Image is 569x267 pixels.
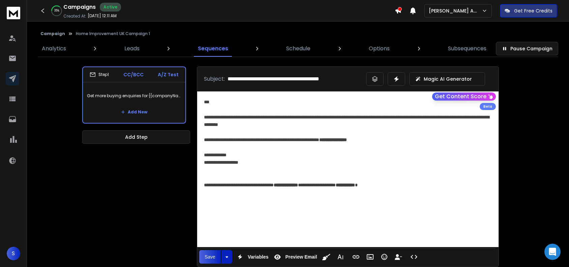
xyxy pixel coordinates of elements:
p: Analytics [42,45,66,53]
button: Code View [408,250,420,264]
span: Preview Email [284,254,318,260]
button: More Text [334,250,347,264]
button: Insert Image (Ctrl+P) [364,250,377,264]
button: Add Step [82,130,190,144]
div: Beta [480,103,496,110]
p: Get Free Credits [514,7,552,14]
button: Get Free Credits [500,4,557,18]
button: Preview Email [271,250,318,264]
button: S [7,247,20,260]
p: Sequences [198,45,228,53]
div: Step 1 [90,72,109,78]
a: Options [365,41,394,57]
p: Options [369,45,390,53]
p: CC/BCC [123,71,144,78]
p: Leads [124,45,140,53]
button: Emoticons [378,250,391,264]
p: Created At: [63,14,86,19]
li: Step1CC/BCCA/Z TestGet more buying enquiries for {{companyName}}Add New [82,66,186,124]
button: Clean HTML [320,250,333,264]
button: Save [199,250,221,264]
div: Active [100,3,121,11]
button: Pause Campaign [496,42,558,55]
p: A/Z Test [158,71,179,78]
a: Sequences [194,41,232,57]
button: Campaign [40,31,65,36]
p: Subsequences [448,45,486,53]
button: Variables [234,250,270,264]
span: Variables [246,254,270,260]
a: Analytics [38,41,70,57]
button: Add New [116,105,153,119]
button: Insert Link (Ctrl+K) [350,250,362,264]
p: Get more buying enquiries for {{companyName}} [87,86,181,105]
p: Schedule [286,45,310,53]
p: 35 % [54,9,59,13]
button: Insert Unsubscribe Link [392,250,405,264]
a: Subsequences [444,41,490,57]
img: logo [7,7,20,19]
p: Subject: [204,75,225,83]
div: Open Intercom Messenger [544,244,561,260]
a: Schedule [282,41,315,57]
a: Leads [120,41,144,57]
p: Magic AI Generator [424,76,472,82]
p: [PERSON_NAME] Agency [429,7,482,14]
p: [DATE] 12:11 AM [88,13,117,19]
h1: Campaigns [63,3,96,11]
button: Magic AI Generator [409,72,485,86]
button: Get Content Score [432,92,496,101]
p: Home Improvement UK Campaign 1 [76,31,150,36]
